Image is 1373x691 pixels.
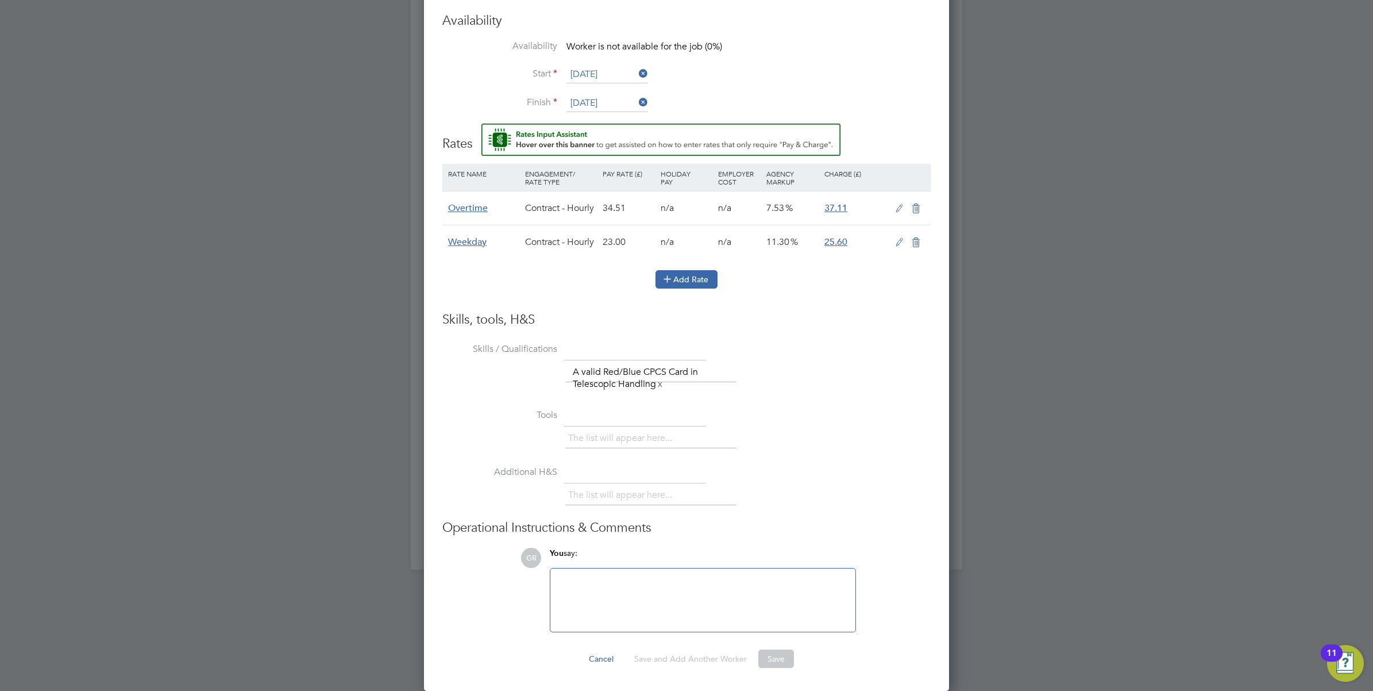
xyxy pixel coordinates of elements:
button: Save [758,650,794,668]
button: Add Rate [655,270,718,289]
button: Cancel [580,650,623,668]
button: Rate Assistant [481,124,840,156]
div: Agency Markup [763,164,822,191]
span: Weekday [448,236,487,248]
label: Tools [442,409,557,421]
label: Skills / Qualifications [442,343,557,355]
div: Contract - Hourly [522,225,599,259]
input: Select one [566,66,648,83]
span: 25.60 [824,236,847,248]
li: The list will appear here... [568,487,677,503]
label: Start [442,68,557,80]
div: Charge (£) [822,164,889,183]
div: 23.00 [600,225,658,259]
span: 11.30 [766,236,789,248]
span: 37.11 [824,202,847,214]
div: Contract - Hourly [522,191,599,225]
label: Availability [442,40,557,52]
span: n/a [661,202,674,214]
span: You [550,548,564,558]
div: Employer Cost [715,164,763,191]
span: n/a [718,236,731,248]
span: Worker is not available for the job (0%) [566,41,722,52]
div: Engagement/ Rate Type [522,164,599,191]
div: Pay Rate (£) [600,164,658,183]
li: The list will appear here... [568,431,677,446]
div: 11 [1326,653,1337,668]
span: n/a [661,236,674,248]
div: Holiday Pay [658,164,716,191]
div: say: [550,548,856,568]
div: 34.51 [600,191,658,225]
h3: Operational Instructions & Comments [442,520,931,536]
h3: Availability [442,13,931,29]
label: Finish [442,97,557,109]
button: Save and Add Another Worker [625,650,756,668]
h3: Rates [442,124,931,152]
span: n/a [718,202,731,214]
label: Additional H&S [442,466,557,478]
span: Overtime [448,202,488,214]
span: GR [521,548,541,568]
a: x [656,377,664,391]
button: Open Resource Center, 11 new notifications [1327,645,1364,682]
span: 7.53 [766,202,784,214]
li: A valid Red/Blue CPCS Card in Telescopic Handling [568,364,735,392]
input: Select one [566,95,648,112]
div: Rate Name [445,164,522,183]
h3: Skills, tools, H&S [442,312,931,328]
